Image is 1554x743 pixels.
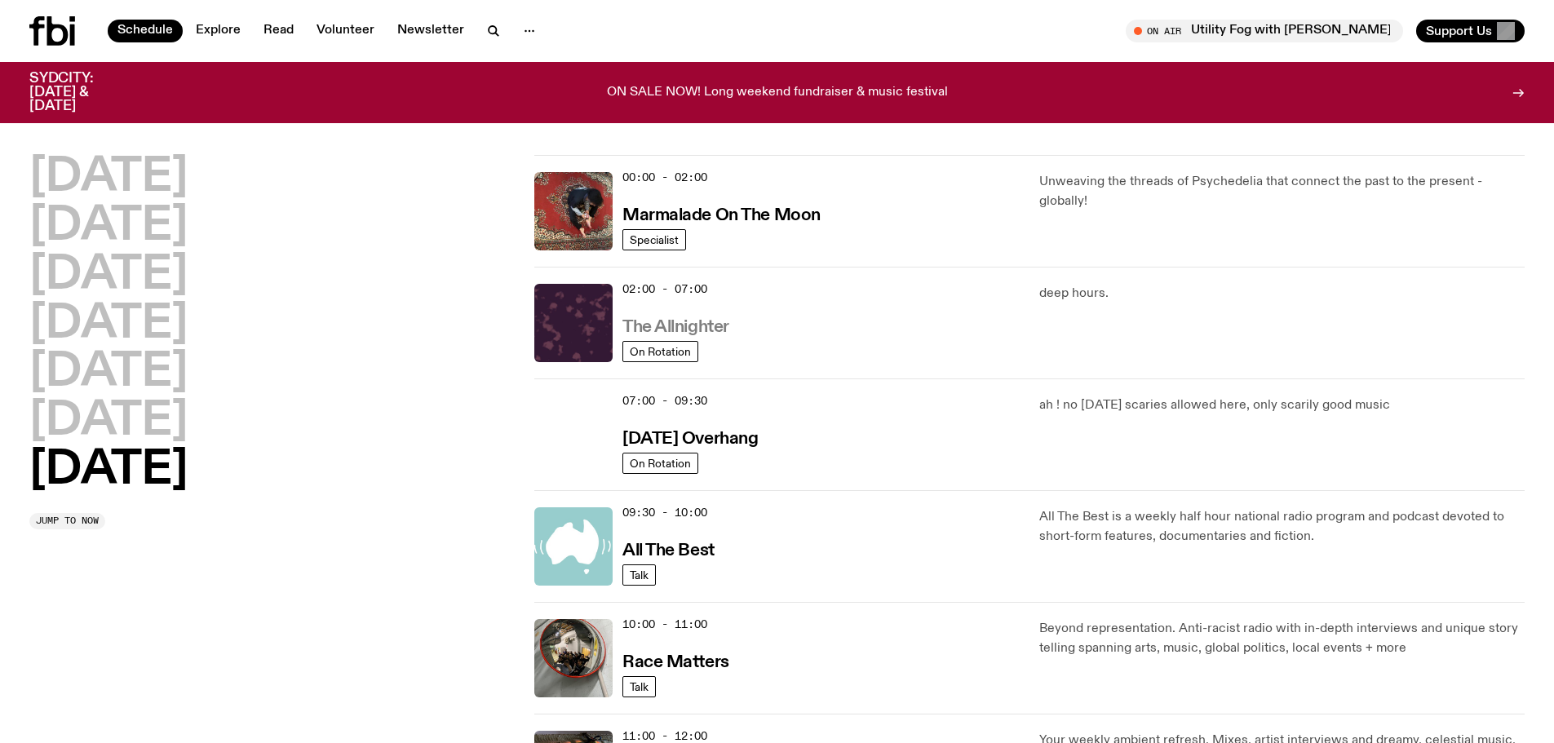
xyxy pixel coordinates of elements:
[630,233,679,245] span: Specialist
[622,539,715,559] a: All The Best
[29,513,105,529] button: Jump to now
[622,453,698,474] a: On Rotation
[622,319,729,336] h3: The Allnighter
[622,651,729,671] a: Race Matters
[622,281,707,297] span: 02:00 - 07:00
[622,676,656,697] a: Talk
[29,72,134,113] h3: SYDCITY: [DATE] & [DATE]
[186,20,250,42] a: Explore
[108,20,183,42] a: Schedule
[29,155,188,201] button: [DATE]
[29,350,188,396] button: [DATE]
[1039,619,1525,658] p: Beyond representation. Anti-racist radio with in-depth interviews and unique story telling spanni...
[622,505,707,520] span: 09:30 - 10:00
[1416,20,1525,42] button: Support Us
[630,457,691,469] span: On Rotation
[1039,172,1525,211] p: Unweaving the threads of Psychedelia that connect the past to the present - globally!
[622,229,686,250] a: Specialist
[29,448,188,493] button: [DATE]
[622,431,758,448] h3: [DATE] Overhang
[622,393,707,409] span: 07:00 - 09:30
[630,680,649,692] span: Talk
[622,542,715,559] h3: All The Best
[622,316,729,336] a: The Allnighter
[29,253,188,299] button: [DATE]
[622,204,821,224] a: Marmalade On The Moon
[607,86,948,100] p: ON SALE NOW! Long weekend fundraiser & music festival
[622,617,707,632] span: 10:00 - 11:00
[254,20,303,42] a: Read
[29,204,188,250] button: [DATE]
[622,564,656,586] a: Talk
[29,302,188,347] button: [DATE]
[630,568,649,581] span: Talk
[36,516,99,525] span: Jump to now
[622,170,707,185] span: 00:00 - 02:00
[622,341,698,362] a: On Rotation
[1039,396,1525,415] p: ah ! no [DATE] scaries allowed here, only scarily good music
[1126,20,1403,42] button: On AirUtility Fog with [PERSON_NAME]
[534,172,613,250] img: Tommy - Persian Rug
[29,399,188,444] button: [DATE]
[630,345,691,357] span: On Rotation
[307,20,384,42] a: Volunteer
[1426,24,1492,38] span: Support Us
[622,207,821,224] h3: Marmalade On The Moon
[622,427,758,448] a: [DATE] Overhang
[387,20,474,42] a: Newsletter
[534,619,613,697] img: A photo of the Race Matters team taken in a rear view or "blindside" mirror. A bunch of people of...
[1039,507,1525,546] p: All The Best is a weekly half hour national radio program and podcast devoted to short-form featu...
[1039,284,1525,303] p: deep hours.
[622,654,729,671] h3: Race Matters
